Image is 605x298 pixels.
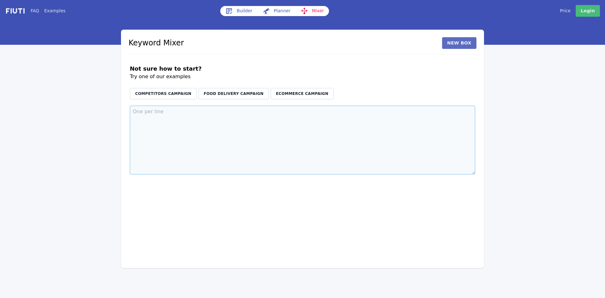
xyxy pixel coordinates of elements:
div: Palabras clave [74,37,100,41]
img: logo_orange.svg [10,10,15,15]
div: Dominio: [DOMAIN_NAME] [16,16,71,21]
img: tab_keywords_by_traffic_grey.svg [67,37,72,42]
a: Examples [44,8,66,14]
div: Dominio [33,37,48,41]
button: Food Delivery Campaign [199,88,269,99]
a: Planner [257,6,296,16]
button: eCommerce Campaign [271,88,334,99]
button: Competitors Campaign [130,88,197,99]
a: Mixer [296,6,329,16]
img: f731f27.png [5,7,26,15]
button: New Box [442,37,476,49]
h1: Not sure how to start? [130,64,475,73]
img: tab_domain_overview_orange.svg [26,37,31,42]
a: Price [560,8,571,14]
a: Builder [220,6,257,16]
h1: Keyword Mixer [129,37,184,49]
img: website_grey.svg [10,16,15,21]
a: FAQ [31,8,39,14]
a: Login [576,5,600,17]
h2: Try one of our examples [130,73,475,80]
div: v 4.0.25 [18,10,31,15]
